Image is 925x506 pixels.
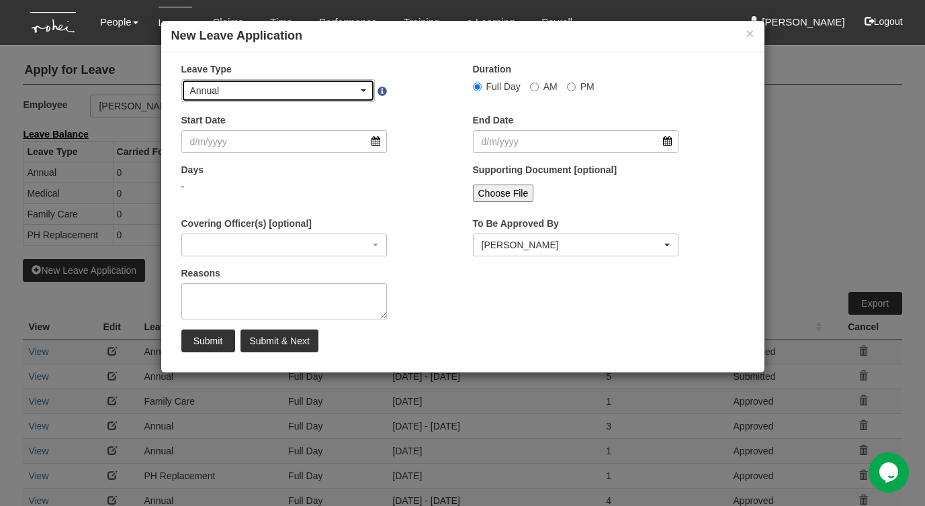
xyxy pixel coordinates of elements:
iframe: chat widget [869,452,912,493]
input: Submit [181,330,235,352]
label: Covering Officer(s) [optional] [181,217,312,230]
label: Start Date [181,113,226,127]
input: Submit & Next [240,330,318,352]
label: End Date [473,113,514,127]
b: New Leave Application [171,29,302,42]
span: AM [543,81,558,92]
div: - [181,180,388,193]
input: d/m/yyyy [181,130,388,153]
label: Duration [473,62,512,76]
span: PM [580,81,594,92]
input: d/m/yyyy [473,130,679,153]
button: Evelyn Lim [473,234,679,256]
button: × [746,26,754,40]
label: Days [181,163,204,176]
span: Full Day [486,81,521,92]
input: Choose File [473,185,534,202]
button: Annual [181,79,376,102]
label: Supporting Document [optional] [473,163,617,176]
label: Reasons [181,266,220,280]
div: [PERSON_NAME] [482,238,662,252]
div: Annual [190,84,359,97]
label: Leave Type [181,62,232,76]
label: To Be Approved By [473,217,559,230]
